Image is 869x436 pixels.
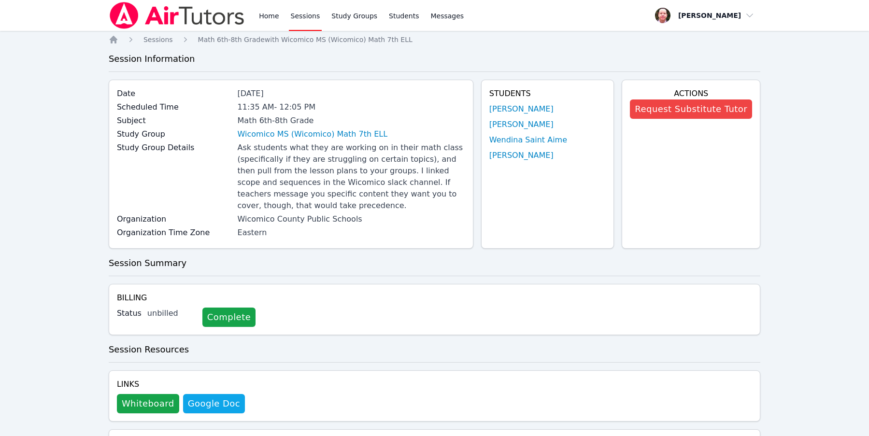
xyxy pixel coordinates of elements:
img: Air Tutors [109,2,245,29]
h4: Actions [630,88,752,99]
label: Study Group Details [117,142,232,154]
div: Wicomico County Public Schools [238,213,465,225]
label: Organization [117,213,232,225]
h3: Session Resources [109,343,760,356]
label: Study Group [117,128,232,140]
div: Eastern [238,227,465,239]
h4: Billing [117,292,752,304]
a: Sessions [143,35,173,44]
a: [PERSON_NAME] [489,103,554,115]
a: Math 6th-8th Gradewith Wicomico MS (Wicomico) Math 7th ELL [198,35,413,44]
a: Complete [202,308,256,327]
label: Scheduled Time [117,101,232,113]
div: Math 6th-8th Grade [238,115,465,127]
nav: Breadcrumb [109,35,760,44]
div: Ask students what they are working on in their math class (specifically if they are struggling on... [238,142,465,211]
h3: Session Information [109,52,760,66]
a: Google Doc [183,394,245,413]
a: Wendina Saint Aime [489,134,567,146]
h4: Links [117,379,245,390]
span: Sessions [143,36,173,43]
button: Whiteboard [117,394,179,413]
label: Organization Time Zone [117,227,232,239]
label: Subject [117,115,232,127]
button: Request Substitute Tutor [630,99,752,119]
div: [DATE] [238,88,465,99]
label: Date [117,88,232,99]
div: unbilled [147,308,195,319]
span: Messages [431,11,464,21]
label: Status [117,308,142,319]
a: [PERSON_NAME] [489,119,554,130]
span: Math 6th-8th Grade with Wicomico MS (Wicomico) Math 7th ELL [198,36,413,43]
div: 11:35 AM - 12:05 PM [238,101,465,113]
a: Wicomico MS (Wicomico) Math 7th ELL [238,128,388,140]
h3: Session Summary [109,256,760,270]
a: [PERSON_NAME] [489,150,554,161]
h4: Students [489,88,606,99]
